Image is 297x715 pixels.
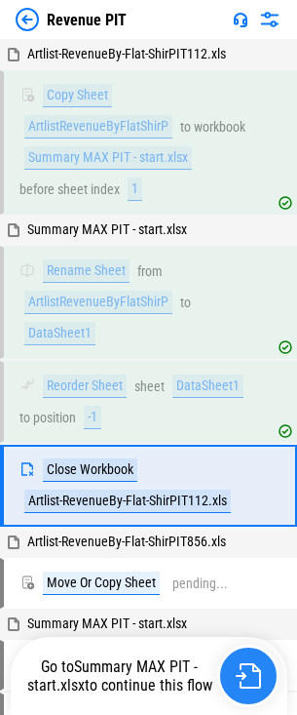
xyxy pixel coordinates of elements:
[43,572,160,595] div: Move Or Copy Sheet
[180,296,191,310] div: to
[43,84,112,107] div: Copy Sheet
[22,657,217,695] div: Go to to continue this flow
[24,146,192,170] div: Summary MAX PIT - start.xlsx
[84,406,101,429] div: -1
[24,322,95,345] div: DataSheet1
[137,264,163,279] div: from
[16,8,39,31] img: Back
[27,616,187,631] span: Summary MAX PIT - start.xlsx
[134,379,165,394] div: sheet
[43,375,127,398] div: Reorder Sheet
[24,291,172,314] div: ArtlistRevenueByFlatShirP
[43,259,130,283] div: Rename Sheet
[233,12,248,27] img: Support
[172,576,228,591] div: pending...
[180,120,245,135] div: to workbook
[128,178,142,201] div: 1
[27,221,187,237] span: Summary MAX PIT - start.xlsx
[258,8,281,31] img: Settings menu
[24,115,172,139] div: ArtlistRevenueByFlatShirP
[47,11,127,29] div: Revenue PIT
[24,490,231,513] div: Artlist-RevenueBy-Flat-ShirPIT112.xls
[43,458,137,482] div: Close Workbook
[19,411,76,425] div: to position
[236,663,261,689] img: Go to file
[19,182,120,197] div: before sheet index
[27,534,226,549] span: Artlist-RevenueBy-Flat-ShirPIT856.xls
[27,46,226,61] span: Artlist-RevenueBy-Flat-ShirPIT112.xls
[172,375,243,398] div: DataSheet1
[27,657,199,695] span: Summary MAX PIT - start.xlsx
